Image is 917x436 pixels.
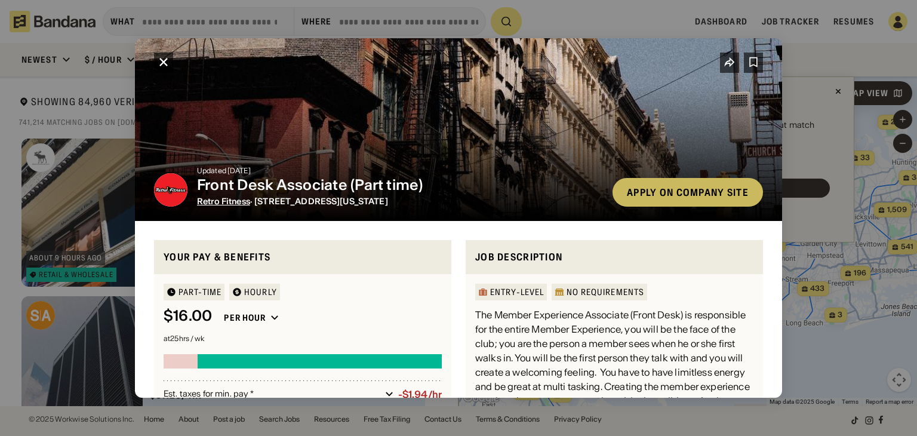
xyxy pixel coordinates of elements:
[164,250,442,265] div: Your pay & benefits
[197,196,603,207] div: · [STREET_ADDRESS][US_STATE]
[490,288,544,296] div: Entry-Level
[398,389,442,400] div: -$1.94/hr
[244,288,277,296] div: HOURLY
[164,388,380,400] div: Est. taxes for min. pay *
[197,177,603,194] div: Front Desk Associate (Part time)
[154,173,187,207] img: Retro Fitness logo
[197,196,250,207] span: Retro Fitness
[475,250,753,265] div: Job Description
[567,288,644,296] div: No Requirements
[179,288,221,296] div: Part-time
[224,312,266,323] div: Per hour
[164,335,442,342] div: at 25 hrs / wk
[197,167,603,174] div: Updated [DATE]
[164,308,212,325] div: $ 16.00
[627,188,749,197] div: Apply on company site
